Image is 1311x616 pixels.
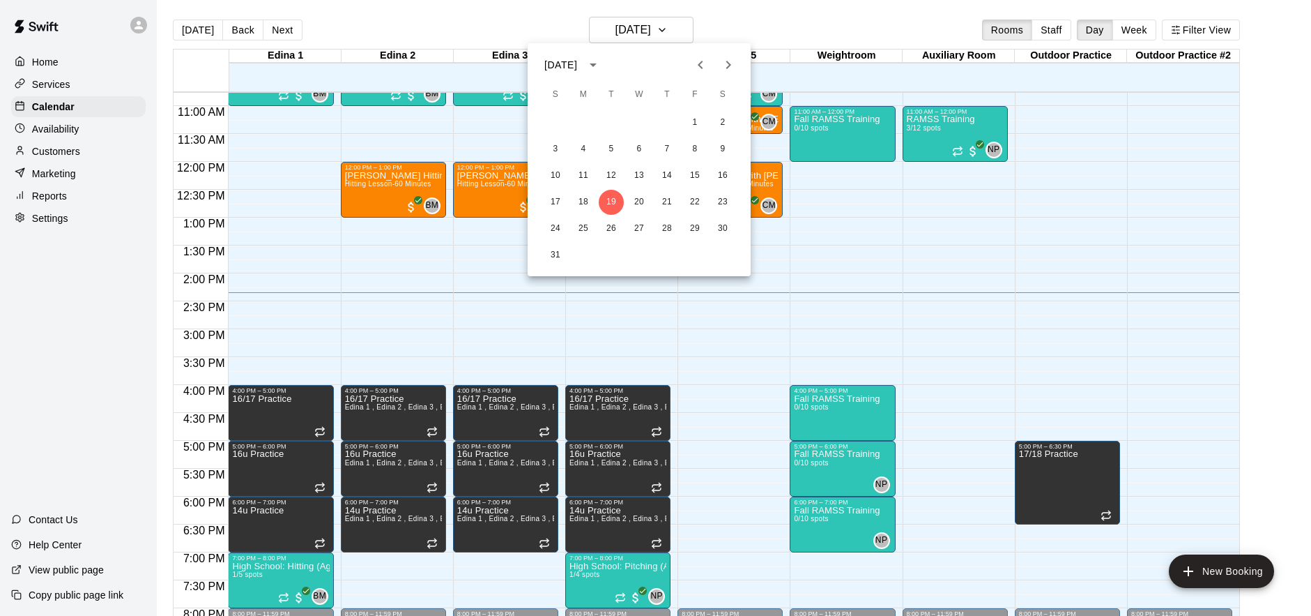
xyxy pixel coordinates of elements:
button: calendar view is open, switch to year view [581,53,605,77]
button: 27 [627,216,652,241]
button: 8 [682,137,707,162]
button: 3 [543,137,568,162]
button: 7 [654,137,680,162]
button: 18 [571,190,596,215]
button: 15 [682,163,707,188]
span: Wednesday [627,81,652,109]
button: 24 [543,216,568,241]
button: 14 [654,163,680,188]
button: Previous month [687,51,714,79]
button: 19 [599,190,624,215]
button: 11 [571,163,596,188]
button: 29 [682,216,707,241]
button: 9 [710,137,735,162]
button: 1 [682,110,707,135]
button: 16 [710,163,735,188]
span: Thursday [654,81,680,109]
button: 28 [654,216,680,241]
button: 22 [682,190,707,215]
div: [DATE] [544,58,577,73]
button: 13 [627,163,652,188]
button: 20 [627,190,652,215]
button: 5 [599,137,624,162]
button: 10 [543,163,568,188]
button: 30 [710,216,735,241]
button: Next month [714,51,742,79]
button: 2 [710,110,735,135]
button: 25 [571,216,596,241]
button: 26 [599,216,624,241]
span: Tuesday [599,81,624,109]
button: 21 [654,190,680,215]
button: 23 [710,190,735,215]
span: Saturday [710,81,735,109]
button: 4 [571,137,596,162]
button: 12 [599,163,624,188]
button: 6 [627,137,652,162]
button: 31 [543,243,568,268]
span: Friday [682,81,707,109]
span: Sunday [543,81,568,109]
button: 17 [543,190,568,215]
span: Monday [571,81,596,109]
